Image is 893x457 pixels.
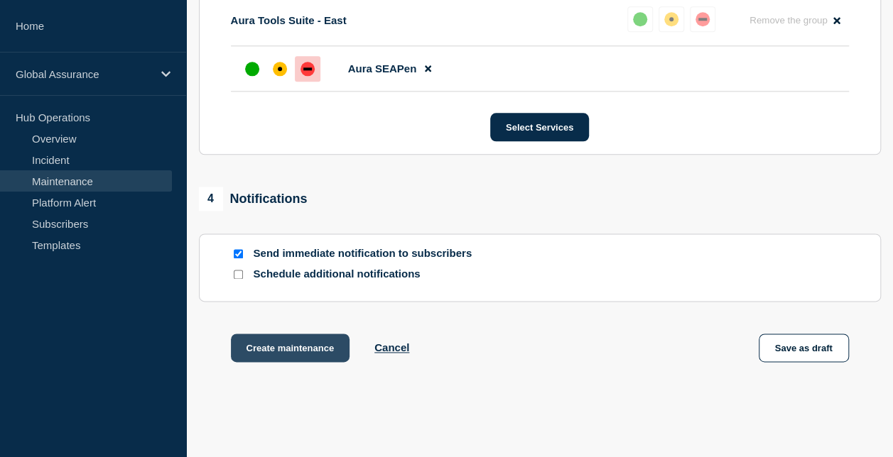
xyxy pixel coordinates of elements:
p: Schedule additional notifications [254,268,481,281]
div: up [633,12,647,26]
button: affected [659,6,684,32]
input: Send immediate notification to subscribers [234,249,243,258]
input: Schedule additional notifications [234,270,243,279]
div: affected [664,12,678,26]
button: Create maintenance [231,334,350,362]
div: up [245,62,259,76]
div: affected [273,62,287,76]
div: Notifications [199,187,308,211]
button: down [690,6,715,32]
button: Cancel [374,341,409,353]
button: Select Services [490,113,589,141]
span: Remove the group [749,15,828,26]
button: up [627,6,653,32]
span: Aura SEAPen [348,62,417,75]
button: Remove the group [741,6,849,34]
p: Global Assurance [16,68,152,80]
span: 4 [199,187,223,211]
p: Send immediate notification to subscribers [254,247,481,260]
div: down [301,62,315,76]
div: down [696,12,710,26]
p: Aura Tools Suite - East [231,14,347,26]
button: Save as draft [759,334,849,362]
